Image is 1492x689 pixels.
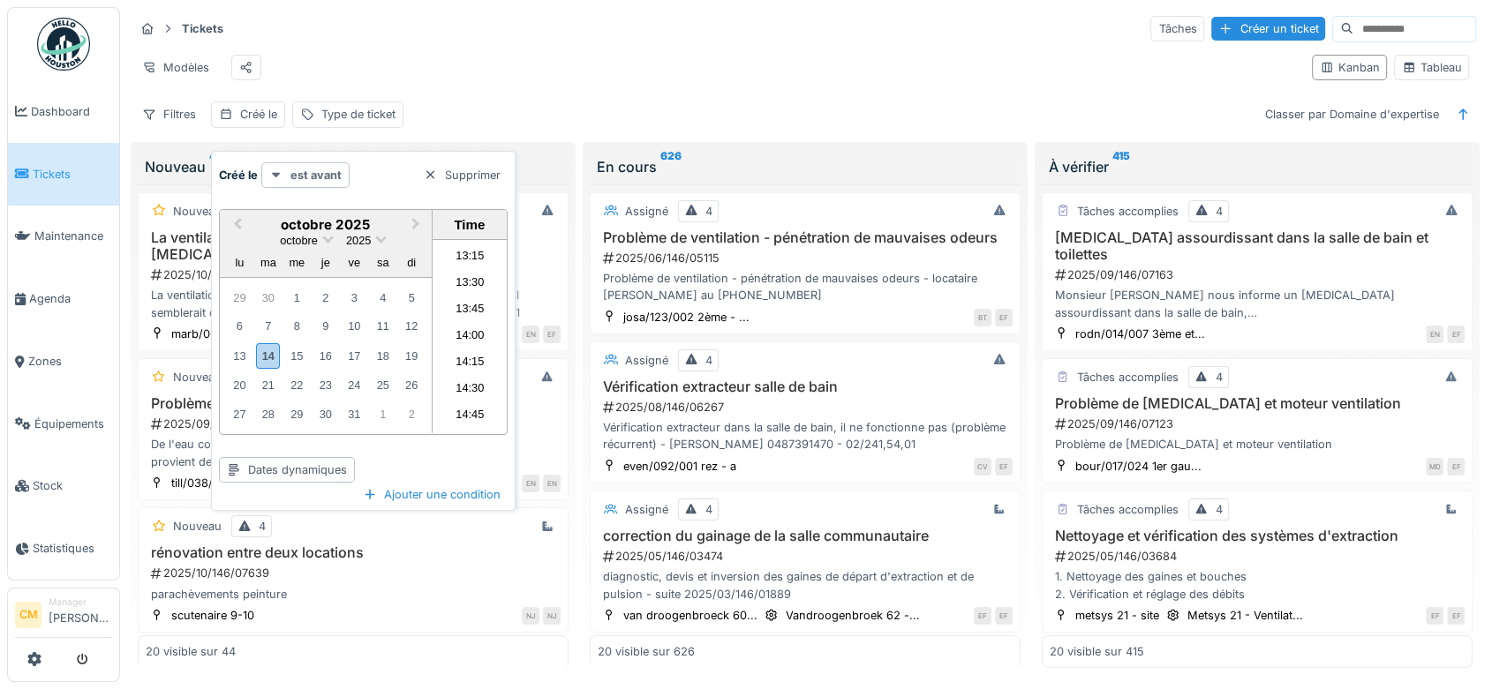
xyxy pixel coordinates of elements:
div: jeudi [313,251,337,274]
div: Assigné [625,352,668,369]
div: diagnostic, devis et inversion des gaines de départ d'extraction et de pulsion - suite 2025/03/14... [598,568,1013,602]
div: Type de ticket [321,106,396,123]
div: Vandroogenbroek 62 -... [786,607,920,624]
div: 2025/10/146/07815 [149,266,561,283]
div: 2025/08/146/06267 [601,399,1013,416]
li: 14:00 [433,324,508,350]
div: Choose vendredi 24 octobre 2025 [343,373,366,397]
li: CM [15,602,41,628]
div: Choose vendredi 10 octobre 2025 [343,314,366,338]
div: Choose mercredi 15 octobre 2025 [285,344,309,368]
div: Assigné [625,501,668,518]
li: 13:30 [433,271,508,297]
div: Choose dimanche 26 octobre 2025 [400,373,424,397]
div: Problème de ventilation - pénétration de mauvaises odeurs - locataire [PERSON_NAME] au [PHONE_NUM... [598,270,1013,303]
div: NJ [543,607,561,625]
h3: Nettoyage et vérification des systèmes d'extraction [1050,528,1465,544]
div: Tâches [1150,16,1204,41]
div: Choose mercredi 1 octobre 2025 [285,286,309,310]
div: Choose vendredi 31 octobre 2025 [343,402,366,426]
h3: correction du gainage de la salle communautaire [598,528,1013,544]
div: Tâches accomplies [1077,203,1179,220]
div: Choose samedi 4 octobre 2025 [371,286,395,310]
div: mercredi [285,251,309,274]
div: 2025/09/146/07219 [149,416,561,432]
h3: [MEDICAL_DATA] assourdissant dans la salle de bain et toilettes [1050,229,1465,263]
div: EN [522,326,539,343]
li: 15:00 [433,430,508,456]
div: 2025/06/146/05115 [601,250,1013,266]
div: Filtres [134,101,204,127]
div: Choose lundi 27 octobre 2025 [228,402,252,426]
div: 4 [705,352,712,369]
h3: Vérification extracteur salle de bain [598,378,1013,395]
div: Manager [49,595,112,609]
div: Nouveau [173,203,222,220]
div: EF [995,458,1013,476]
div: lundi [228,251,252,274]
div: 2025/05/146/03474 [601,548,1013,565]
span: Stock [33,477,112,494]
div: even/092/001 rez - a [623,458,736,475]
button: Next Month [403,212,432,240]
div: Supprimer [417,163,508,187]
div: Time [437,217,502,232]
div: En cours [597,156,1014,177]
div: Assigné [625,203,668,220]
div: EF [1447,458,1465,476]
div: Choose mardi 7 octobre 2025 [256,314,280,338]
div: Choose mardi 14 octobre 2025 [256,343,280,369]
div: EF [543,326,561,343]
div: Choose dimanche 12 octobre 2025 [400,314,424,338]
div: Tâches accomplies [1077,501,1179,518]
sup: 415 [1112,156,1130,177]
div: Problème de [MEDICAL_DATA] et moteur ventilation [1050,436,1465,453]
div: Choose mercredi 29 octobre 2025 [285,402,309,426]
div: Choose dimanche 19 octobre 2025 [400,344,424,368]
div: Nouveau [173,518,222,535]
li: 13:15 [433,244,508,271]
div: Choose dimanche 5 octobre 2025 [400,286,424,310]
span: Équipements [34,416,112,432]
div: EF [995,607,1013,625]
div: till/038/004 3ème [171,475,267,491]
div: Choose lundi 20 octobre 2025 [228,373,252,397]
div: Choose mardi 21 octobre 2025 [256,373,280,397]
div: 4 [1216,369,1223,386]
div: bour/017/024 1er gau... [1075,458,1202,475]
li: 13:45 [433,297,508,324]
div: Choose dimanche 2 novembre 2025 [400,402,424,426]
div: Choose lundi 6 octobre 2025 [228,314,252,338]
div: EN [1426,326,1443,343]
div: Créer un ticket [1211,17,1325,41]
div: 4 [1216,203,1223,220]
div: Choose mercredi 22 octobre 2025 [285,373,309,397]
div: Modèles [134,55,217,80]
span: Maintenance [34,228,112,244]
div: 4 [705,203,712,220]
div: Choose jeudi 2 octobre 2025 [313,286,337,310]
div: mardi [256,251,280,274]
div: rodn/014/007 3ème et... [1075,326,1205,342]
div: EF [974,607,991,625]
div: MD [1426,458,1443,476]
h3: Problème de [MEDICAL_DATA] et moteur ventilation [1050,395,1465,412]
div: Kanban [1320,59,1379,76]
div: Classer par Domaine d'expertise [1256,101,1446,127]
sup: 44 [209,156,223,177]
div: metsys 21 - site [1075,607,1159,624]
li: [PERSON_NAME] [49,595,112,633]
ul: Time [433,240,508,433]
div: EN [522,475,539,492]
div: À vérifier [1049,156,1466,177]
div: vendredi [343,251,366,274]
span: Agenda [29,290,112,307]
div: Metsys 21 - Ventilat... [1187,607,1303,624]
img: Badge_color-CXgf-gQk.svg [37,18,90,71]
div: Tâches accomplies [1077,369,1179,386]
div: EF [1447,326,1465,343]
h2: octobre 2025 [220,217,432,233]
span: Statistiques [33,540,112,557]
div: Choose samedi 1 novembre 2025 [371,402,395,426]
strong: Tickets [175,20,230,37]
